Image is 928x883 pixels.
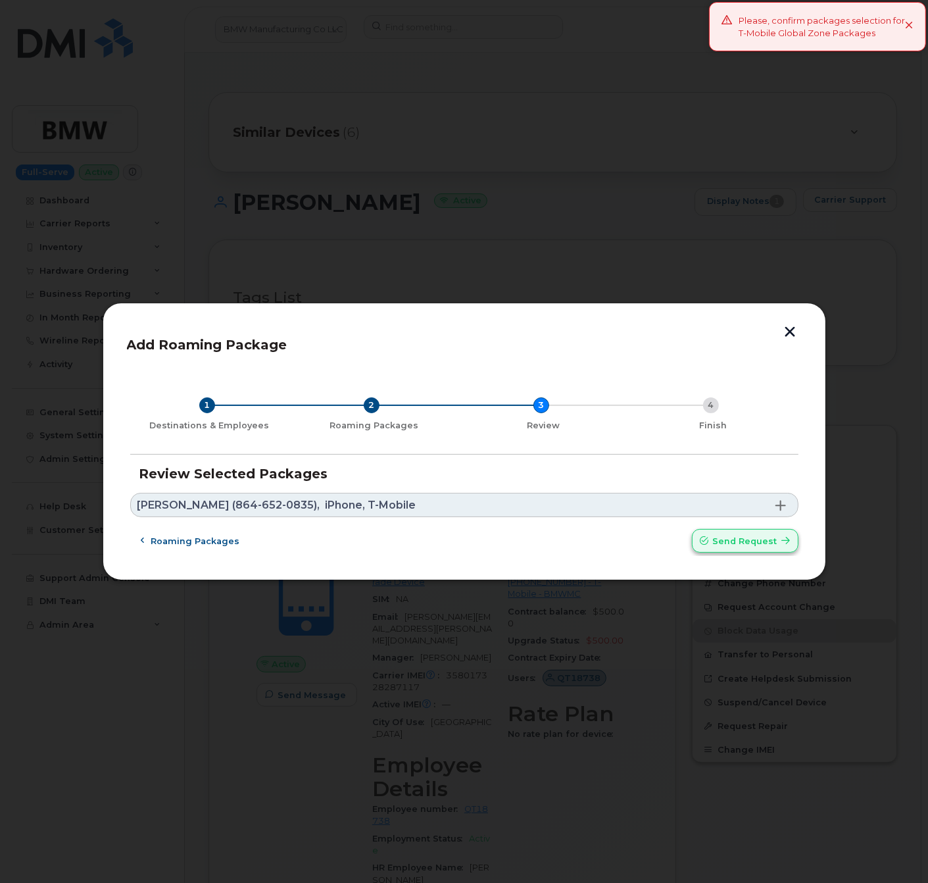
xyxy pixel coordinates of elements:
button: Send request [692,529,798,553]
a: [PERSON_NAME] (864-652-0835),iPhone, T-Mobile [130,493,798,517]
div: 2 [364,397,379,413]
div: Please, confirm packages selection for T-Mobile Global Zone Packages [739,14,905,39]
div: Roaming Packages [295,420,454,431]
div: 4 [703,397,719,413]
span: [PERSON_NAME] (864-652-0835), [137,500,320,511]
span: Roaming packages [151,535,239,547]
span: Add Roaming Package [127,337,287,353]
div: Destinations & Employees [135,420,284,431]
iframe: Messenger Launcher [871,826,918,873]
span: iPhone, T-Mobile [325,500,416,511]
div: Finish [634,420,793,431]
button: Roaming packages [130,529,251,553]
h3: Review Selected Packages [139,467,789,481]
span: Send request [713,535,777,547]
div: 1 [199,397,215,413]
